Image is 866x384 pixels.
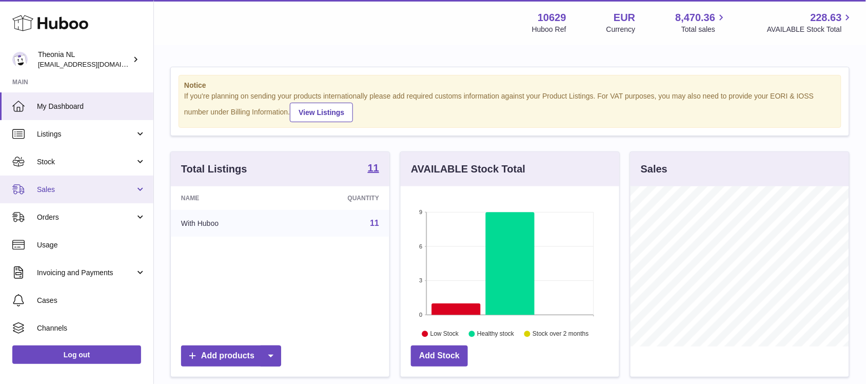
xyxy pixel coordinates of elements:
[767,11,854,34] a: 228.63 AVAILABLE Stock Total
[430,330,459,337] text: Low Stock
[12,345,141,364] a: Log out
[614,11,635,25] strong: EUR
[538,11,566,25] strong: 10629
[37,157,135,167] span: Stock
[184,81,836,90] strong: Notice
[681,25,727,34] span: Total sales
[181,162,247,176] h3: Total Listings
[411,162,525,176] h3: AVAILABLE Stock Total
[676,11,716,25] span: 8,470.36
[533,330,588,337] text: Stock over 2 months
[37,240,146,250] span: Usage
[370,219,379,227] a: 11
[171,210,286,237] td: With Huboo
[37,213,135,222] span: Orders
[290,103,353,122] a: View Listings
[38,60,151,68] span: [EMAIL_ADDRESS][DOMAIN_NAME]
[419,277,422,283] text: 3
[184,91,836,122] div: If you're planning on sending your products internationally please add required customs informati...
[411,345,468,367] a: Add Stock
[171,186,286,210] th: Name
[641,162,667,176] h3: Sales
[181,345,281,367] a: Add products
[12,52,28,67] img: info@wholesomegoods.eu
[37,102,146,111] span: My Dashboard
[477,330,515,337] text: Healthy stock
[37,323,146,333] span: Channels
[38,50,130,69] div: Theonia NL
[606,25,636,34] div: Currency
[419,312,422,318] text: 0
[368,163,379,175] a: 11
[37,296,146,305] span: Cases
[676,11,727,34] a: 8,470.36 Total sales
[368,163,379,173] strong: 11
[419,209,422,215] text: 9
[37,129,135,139] span: Listings
[419,243,422,249] text: 6
[767,25,854,34] span: AVAILABLE Stock Total
[811,11,842,25] span: 228.63
[37,268,135,278] span: Invoicing and Payments
[286,186,389,210] th: Quantity
[532,25,566,34] div: Huboo Ref
[37,185,135,195] span: Sales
